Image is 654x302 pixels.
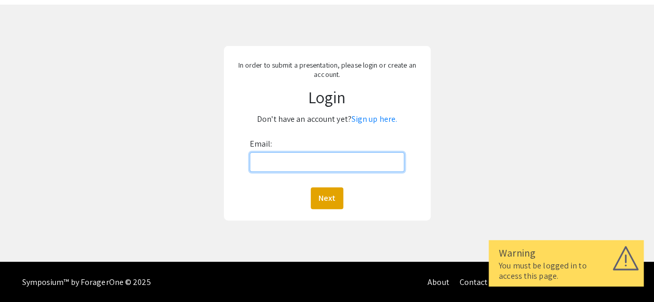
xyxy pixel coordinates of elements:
button: Next [311,187,343,209]
div: You must be logged in to access this page. [499,261,633,281]
h1: Login [230,87,424,107]
div: Warning [499,245,633,261]
a: Contact Us [459,277,498,288]
p: Don't have an account yet? [230,111,424,128]
p: In order to submit a presentation, please login or create an account. [230,60,424,79]
label: Email: [250,136,272,152]
a: Sign up here. [352,114,397,124]
a: About [428,277,449,288]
